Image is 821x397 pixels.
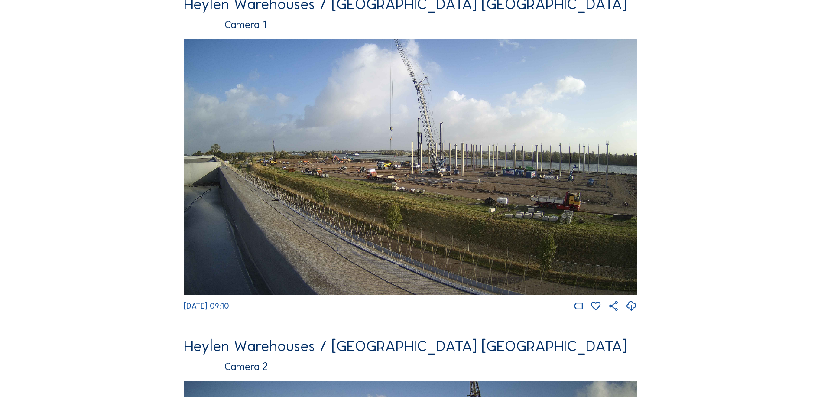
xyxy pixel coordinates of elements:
[184,39,638,294] img: Image
[184,361,638,372] div: Camera 2
[184,301,229,311] span: [DATE] 09:10
[184,338,638,354] div: Heylen Warehouses / [GEOGRAPHIC_DATA] [GEOGRAPHIC_DATA]
[184,19,638,30] div: Camera 1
